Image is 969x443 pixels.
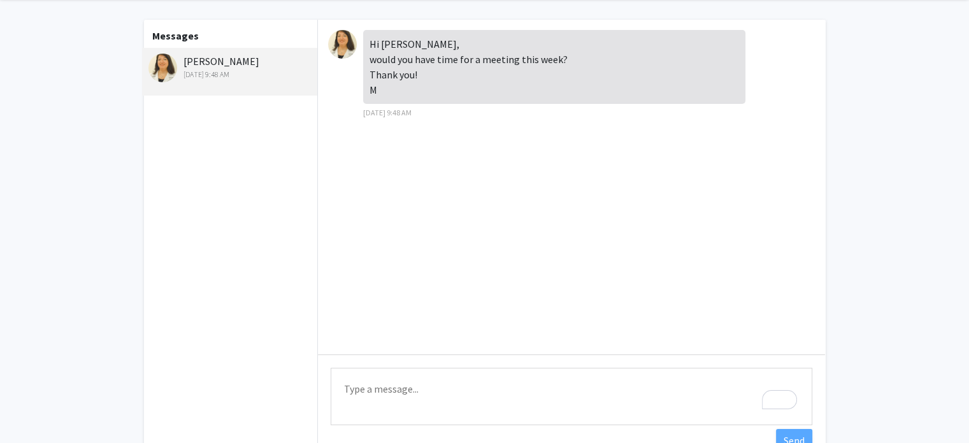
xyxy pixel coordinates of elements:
[148,54,315,80] div: [PERSON_NAME]
[328,30,357,59] img: Magaly Toro
[152,29,199,42] b: Messages
[10,386,54,433] iframe: Chat
[148,69,315,80] div: [DATE] 9:48 AM
[363,30,745,104] div: Hi [PERSON_NAME], would you have time for a meeting this week? Thank you! M
[148,54,177,82] img: Magaly Toro
[331,368,812,425] textarea: To enrich screen reader interactions, please activate Accessibility in Grammarly extension settings
[363,108,412,117] span: [DATE] 9:48 AM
